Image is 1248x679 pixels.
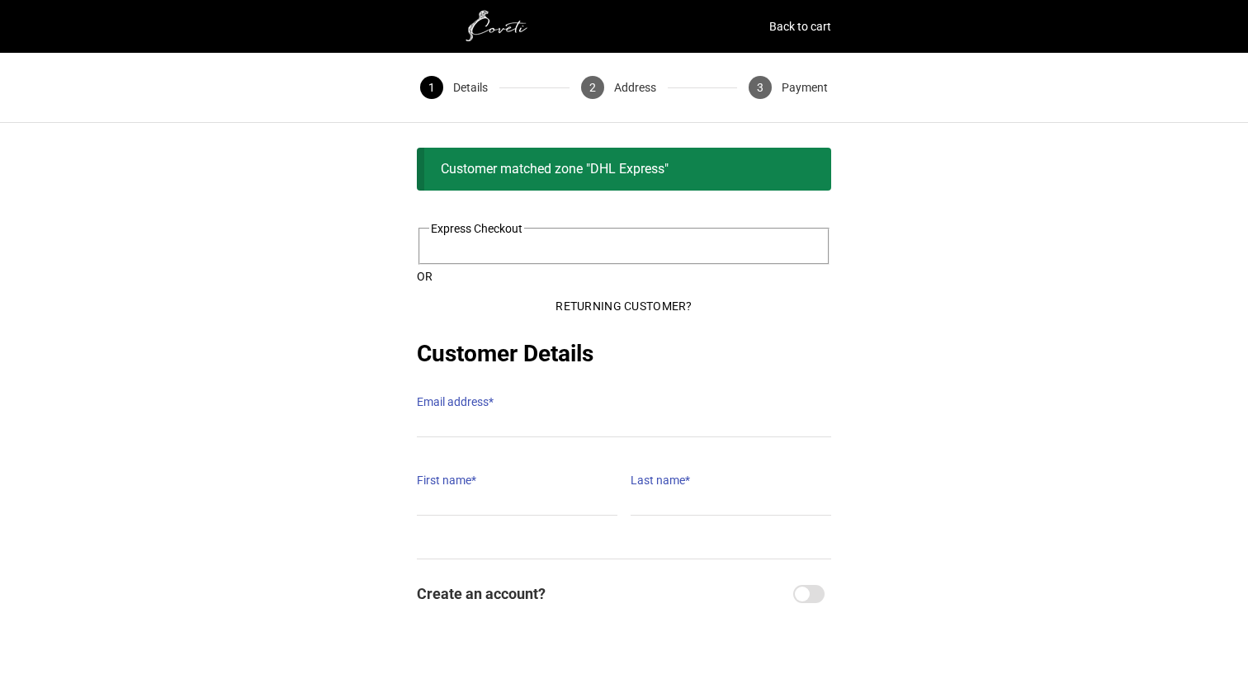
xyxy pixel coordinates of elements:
[749,76,772,99] span: 3
[542,288,705,324] button: Returning Customer?
[453,76,488,99] span: Details
[417,148,831,191] div: Customer matched zone "DHL Express"
[409,53,499,122] button: 1 Details
[429,217,524,240] legend: Express Checkout
[417,270,433,283] span: OR
[737,53,839,122] button: 3 Payment
[782,76,828,99] span: Payment
[417,337,831,370] h2: Customer Details
[420,76,443,99] span: 1
[417,469,617,492] label: First name
[570,53,668,122] button: 2 Address
[417,390,831,413] label: Email address
[631,469,831,492] label: Last name
[417,579,790,609] span: Create an account?
[581,76,604,99] span: 2
[417,10,582,43] img: white1.png
[614,76,656,99] span: Address
[793,585,825,603] input: Create an account?
[769,15,831,38] a: Back to cart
